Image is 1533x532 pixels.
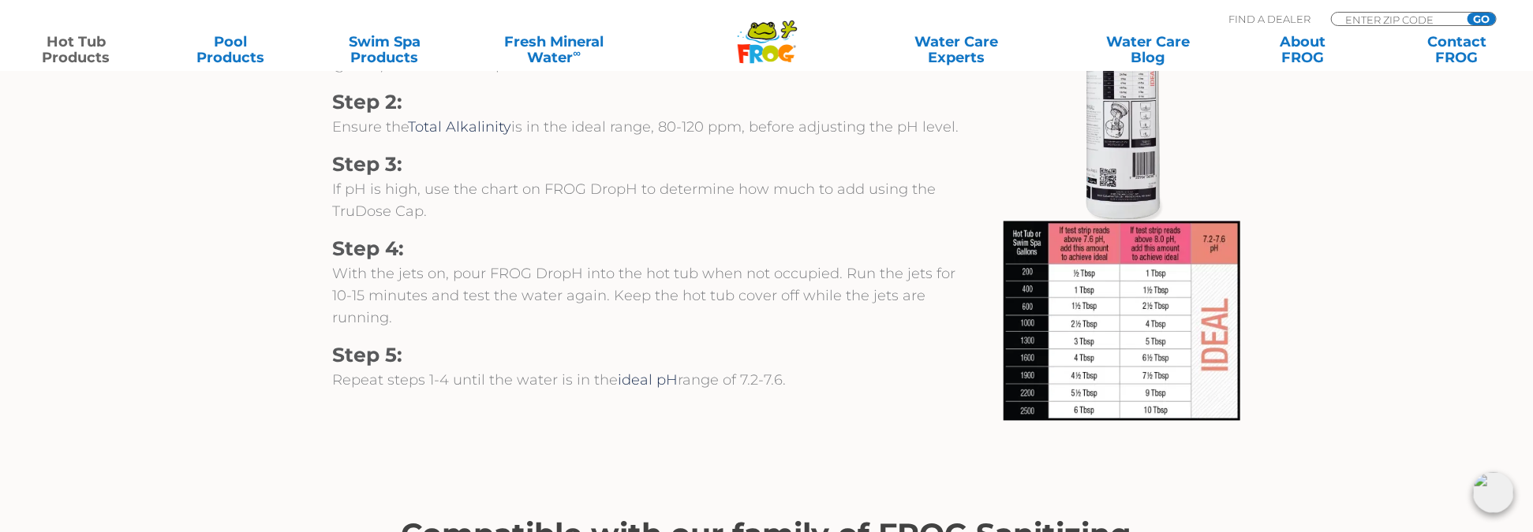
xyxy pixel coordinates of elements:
[1397,34,1517,65] a: ContactFROG
[324,34,444,65] a: Swim SpaProducts
[619,371,679,389] a: ideal pH
[333,369,964,391] p: Repeat steps 1-4 until the water is in the range of 7.2-7.6.
[1468,13,1496,25] input: GO
[1243,34,1363,65] a: AboutFROG
[333,178,964,222] p: If pH is high, use the chart on FROG DropH to determine how much to add using the TruDose Cap.
[170,34,290,65] a: PoolProducts
[574,47,581,59] sup: ∞
[1088,34,1208,65] a: Water CareBlog
[409,118,512,136] a: Total Alkalinity
[858,34,1053,65] a: Water CareExperts
[1228,12,1311,26] p: Find A Dealer
[1473,472,1514,513] img: openIcon
[333,341,964,369] h3: Step 5:
[16,34,136,65] a: Hot TubProducts
[333,151,964,178] h3: Step 3:
[1344,13,1450,26] input: Zip Code Form
[333,116,964,138] p: Ensure the is in the ideal range, 80-120 ppm, before adjusting the pH level.
[333,262,964,329] p: With the jets on, pour FROG DropH into the hot tub when not occupied. Run the jets for 10-15 minu...
[333,88,964,116] h3: Step 2:
[479,34,629,65] a: Fresh MineralWater∞
[1004,221,1240,419] img: DropH_Chart-1
[333,235,964,262] h3: Step 4:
